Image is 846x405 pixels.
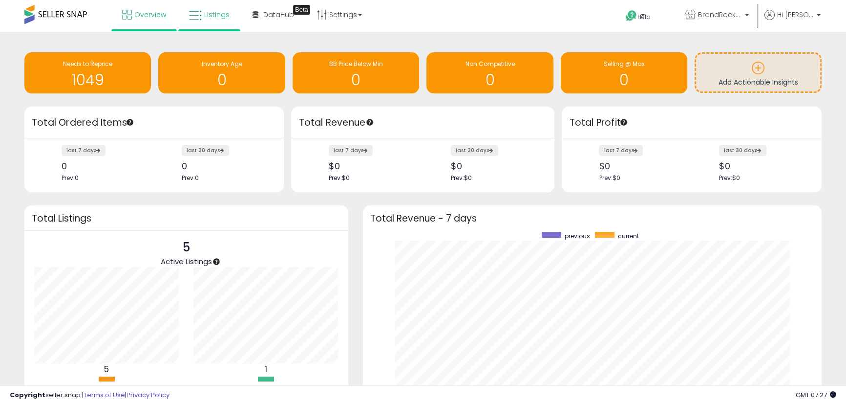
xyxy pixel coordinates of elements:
span: BrandRocket MX [698,10,742,20]
span: Prev: 0 [62,174,79,182]
span: Active Listings [161,256,212,267]
a: BB Price Below Min 0 [293,52,419,93]
p: 5 [161,238,212,257]
h1: 1049 [29,72,146,88]
span: BB Price Below Min [329,60,383,68]
span: Help [637,13,651,21]
h3: Total Ordered Items [32,116,276,130]
div: Tooltip anchor [365,118,374,127]
div: 0 [62,161,147,171]
strong: Copyright [10,390,45,400]
span: Inventory Age [202,60,242,68]
h3: Total Profit [569,116,814,130]
div: $0 [329,161,416,171]
label: last 7 days [62,145,106,156]
div: 0 [182,161,267,171]
label: last 7 days [599,145,643,156]
span: Non Competitive [465,60,515,68]
a: Terms of Use [84,390,125,400]
span: Listings [204,10,230,20]
span: Overview [134,10,166,20]
h3: Total Revenue [298,116,547,130]
h1: 0 [566,72,682,88]
span: Prev: 0 [182,174,199,182]
span: previous [565,232,590,240]
h1: 0 [297,72,414,88]
a: Needs to Reprice 1049 [24,52,151,93]
span: 2025-08-18 07:27 GMT [796,390,836,400]
h1: 0 [163,72,280,88]
div: $0 [719,161,804,171]
a: Privacy Policy [127,390,169,400]
span: Hi [PERSON_NAME] [777,10,814,20]
b: 1 [265,363,267,375]
i: Get Help [625,10,637,22]
a: Selling @ Max 0 [561,52,687,93]
div: Tooltip anchor [212,257,221,266]
label: last 7 days [329,145,373,156]
span: Prev: $0 [329,174,350,182]
span: Prev: $0 [451,174,472,182]
div: $0 [451,161,538,171]
span: DataHub [263,10,294,20]
label: last 30 days [719,145,766,156]
a: Non Competitive 0 [426,52,553,93]
span: Prev: $0 [599,174,620,182]
a: Inventory Age 0 [158,52,285,93]
div: seller snap | | [10,391,169,400]
div: Tooltip anchor [126,118,134,127]
h3: Total Listings [32,215,341,222]
span: Needs to Reprice [63,60,112,68]
a: Add Actionable Insights [696,54,820,91]
span: current [618,232,639,240]
h3: Total Revenue - 7 days [370,215,815,222]
div: FBA [77,384,136,394]
b: 5 [104,363,109,375]
div: Repriced [236,384,295,394]
div: Tooltip anchor [293,5,310,15]
h1: 0 [431,72,548,88]
span: Selling @ Max [604,60,645,68]
a: Help [618,2,670,32]
label: last 30 days [182,145,229,156]
span: Add Actionable Insights [719,77,798,87]
div: $0 [599,161,684,171]
span: Prev: $0 [719,174,740,182]
label: last 30 days [451,145,498,156]
div: Tooltip anchor [619,118,628,127]
a: Hi [PERSON_NAME] [764,10,821,32]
